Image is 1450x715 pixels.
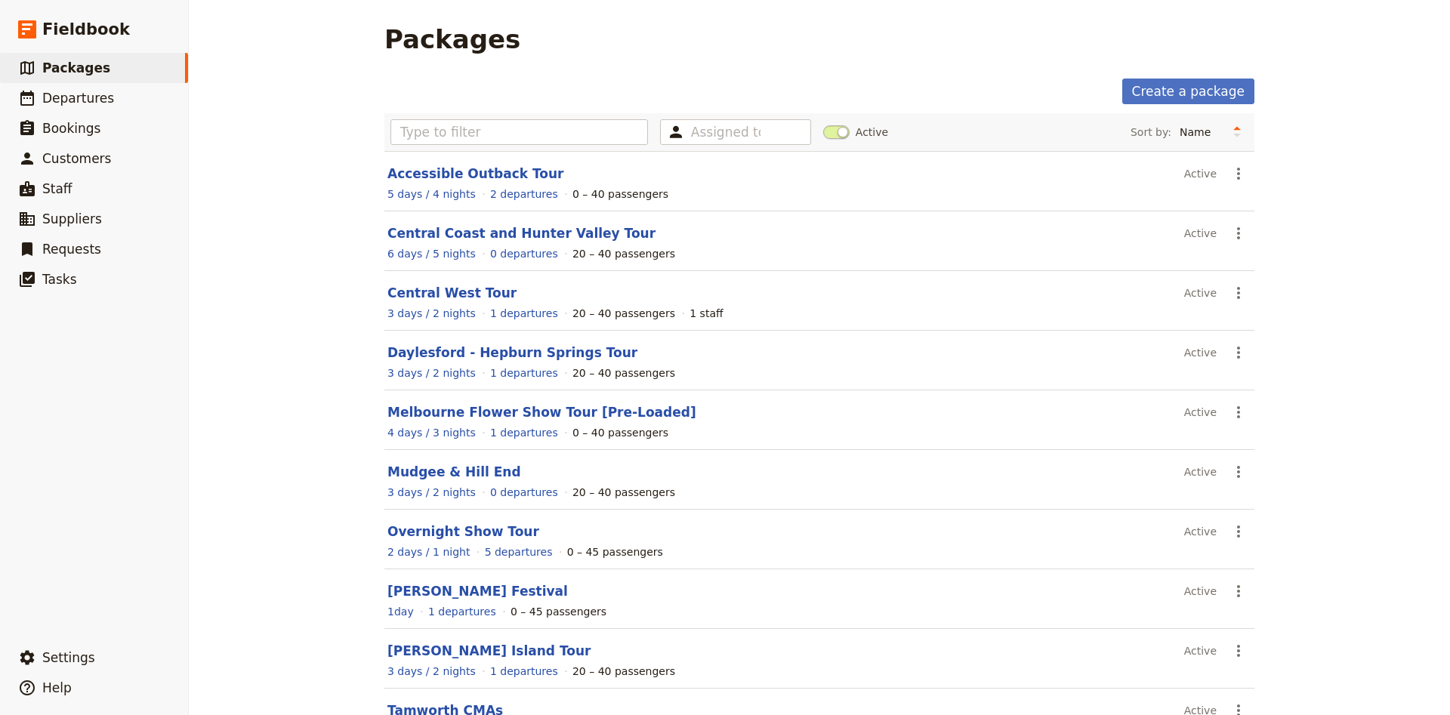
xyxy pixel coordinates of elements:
select: Sort by: [1173,121,1226,143]
div: Active [1184,280,1217,306]
a: Daylesford - Hepburn Springs Tour [387,345,637,360]
div: Active [1184,220,1217,246]
div: Active [1184,340,1217,365]
a: View the departures for this package [490,485,558,500]
a: Overnight Show Tour [387,524,539,539]
a: View the departures for this package [490,425,558,440]
a: [PERSON_NAME] Festival [387,584,568,599]
div: 0 – 40 passengers [572,186,668,202]
div: 20 – 40 passengers [572,485,675,500]
div: Active [1184,519,1217,544]
span: Fieldbook [42,18,130,41]
span: Help [42,680,72,695]
input: Assigned to [691,123,760,141]
a: View the departures for this package [490,246,558,261]
span: Staff [42,181,72,196]
a: View the itinerary for this package [387,604,414,619]
button: Actions [1226,519,1251,544]
button: Change sort direction [1226,121,1248,143]
span: Sort by: [1131,125,1171,140]
a: View the departures for this package [485,544,553,559]
span: Active [856,125,888,140]
button: Actions [1226,638,1251,664]
div: 20 – 40 passengers [572,664,675,679]
span: 4 days / 3 nights [387,427,476,439]
span: 3 days / 2 nights [387,486,476,498]
a: Mudgee & Hill End [387,464,521,479]
span: Packages [42,60,110,76]
a: View the itinerary for this package [387,246,476,261]
span: Requests [42,242,101,257]
a: View the itinerary for this package [387,485,476,500]
a: View the itinerary for this package [387,306,476,321]
div: Active [1184,399,1217,425]
div: Active [1184,459,1217,485]
div: Active [1184,161,1217,186]
span: Departures [42,91,114,106]
span: Settings [42,650,95,665]
span: 2 days / 1 night [387,546,470,558]
a: Central Coast and Hunter Valley Tour [387,226,656,241]
a: View the departures for this package [490,365,558,381]
button: Actions [1226,459,1251,485]
div: 0 – 45 passengers [567,544,663,559]
a: View the departures for this package [490,186,558,202]
div: Active [1184,578,1217,604]
a: [PERSON_NAME] Island Tour [387,643,591,658]
button: Actions [1226,340,1251,365]
span: Bookings [42,121,100,136]
span: Customers [42,151,111,166]
span: Tasks [42,272,77,287]
span: 3 days / 2 nights [387,367,476,379]
button: Actions [1226,161,1251,186]
div: 20 – 40 passengers [572,246,675,261]
a: View the itinerary for this package [387,544,470,559]
button: Actions [1226,220,1251,246]
span: Suppliers [42,211,102,227]
a: View the itinerary for this package [387,365,476,381]
h1: Packages [384,24,520,54]
div: 0 – 45 passengers [511,604,606,619]
a: View the departures for this package [490,306,558,321]
div: 1 staff [690,306,723,321]
button: Actions [1226,399,1251,425]
a: View the departures for this package [428,604,496,619]
span: 5 days / 4 nights [387,188,476,200]
div: 20 – 40 passengers [572,306,675,321]
a: View the itinerary for this package [387,664,476,679]
a: Central West Tour [387,285,517,300]
span: 3 days / 2 nights [387,307,476,319]
span: 1 day [387,606,414,618]
div: 0 – 40 passengers [572,425,668,440]
a: Create a package [1122,79,1254,104]
a: View the departures for this package [490,664,558,679]
input: Type to filter [390,119,648,145]
a: Accessible Outback Tour [387,166,563,181]
span: 3 days / 2 nights [387,665,476,677]
a: View the itinerary for this package [387,186,476,202]
a: View the itinerary for this package [387,425,476,440]
button: Actions [1226,280,1251,306]
a: Melbourne Flower Show Tour [Pre-Loaded] [387,405,696,420]
div: Active [1184,638,1217,664]
div: 20 – 40 passengers [572,365,675,381]
button: Actions [1226,578,1251,604]
span: 6 days / 5 nights [387,248,476,260]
